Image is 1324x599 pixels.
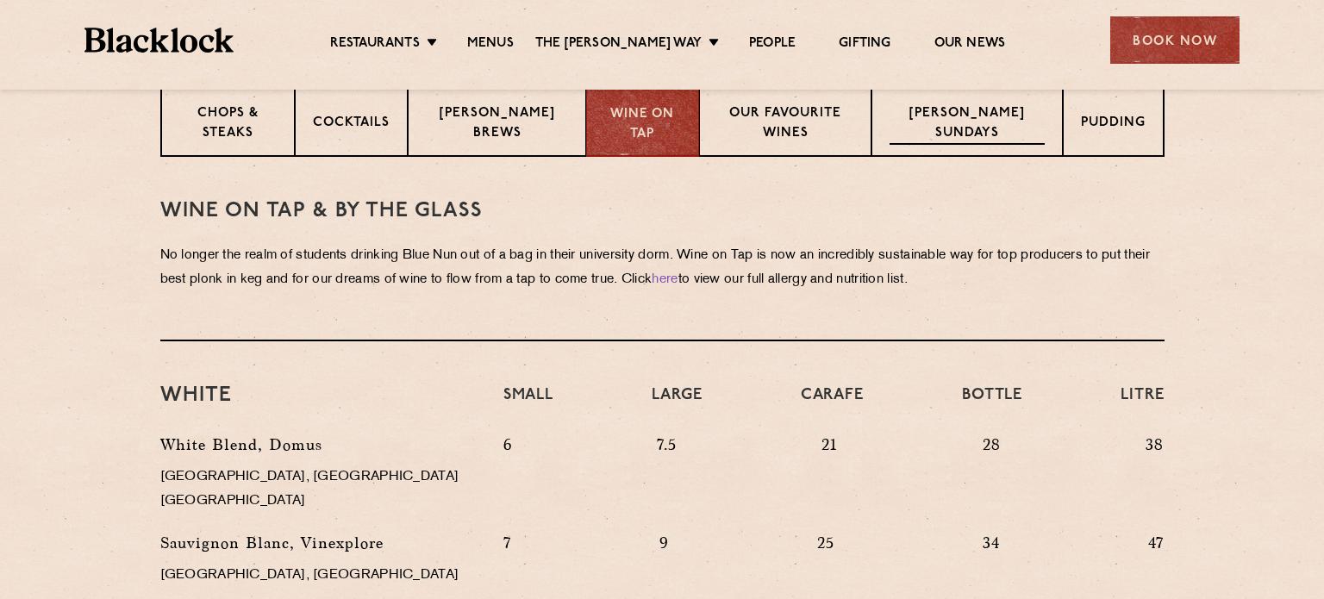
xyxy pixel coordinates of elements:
[160,384,478,407] h3: White
[821,433,838,522] p: 21
[467,35,514,54] a: Menus
[160,244,1165,292] p: No longer the realm of students drinking Blue Nun out of a bag in their university dorm. Wine on ...
[160,531,478,555] p: Sauvignon Blanc, Vinexplore
[652,273,678,286] a: here
[1121,384,1164,424] h4: Litre
[160,465,478,514] p: [GEOGRAPHIC_DATA], [GEOGRAPHIC_DATA] [GEOGRAPHIC_DATA]
[426,104,567,145] p: [PERSON_NAME] Brews
[84,28,234,53] img: BL_Textured_Logo-footer-cropped.svg
[962,384,1022,424] h4: Bottle
[1146,433,1164,522] p: 38
[535,35,702,54] a: The [PERSON_NAME] Way
[604,105,681,144] p: Wine on Tap
[1148,531,1164,596] p: 47
[503,384,553,424] h4: Small
[313,114,390,135] p: Cocktails
[890,104,1045,145] p: [PERSON_NAME] Sundays
[1081,114,1146,135] p: Pudding
[160,564,478,588] p: [GEOGRAPHIC_DATA], [GEOGRAPHIC_DATA]
[817,531,834,596] p: 25
[503,531,511,596] p: 7
[659,531,669,596] p: 9
[179,104,278,145] p: Chops & Steaks
[503,433,512,522] p: 6
[801,384,864,424] h4: Carafe
[330,35,420,54] a: Restaurants
[717,104,853,145] p: Our favourite wines
[749,35,796,54] a: People
[983,433,1001,522] p: 28
[839,35,890,54] a: Gifting
[652,384,702,424] h4: Large
[160,433,478,457] p: White Blend, Domus
[657,433,677,522] p: 7.5
[983,531,1000,596] p: 34
[934,35,1006,54] a: Our News
[160,200,1165,222] h3: WINE on tap & by the glass
[1110,16,1240,64] div: Book Now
